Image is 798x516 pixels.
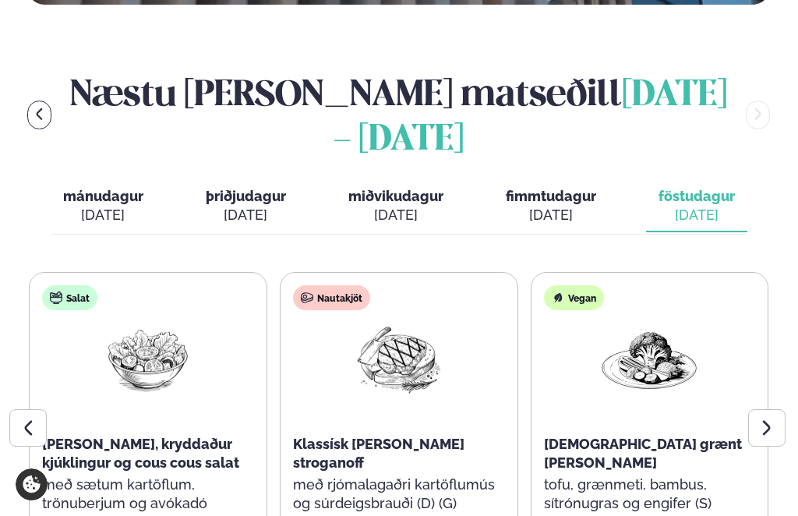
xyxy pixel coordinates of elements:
div: [DATE] [206,206,286,224]
span: miðvikudagur [348,188,443,204]
button: fimmtudagur [DATE] [493,181,609,232]
p: tofu, grænmeti, bambus, sítrónugras og engifer (S) [544,475,756,513]
img: Vegan.png [599,323,699,395]
div: Nautakjöt [293,285,370,310]
button: föstudagur [DATE] [646,181,747,232]
img: salad.svg [50,292,62,304]
a: Cookie settings [16,468,48,500]
div: [DATE] [659,206,735,224]
span: fimmtudagur [506,188,596,204]
img: Vegan.svg [552,292,564,304]
div: [DATE] [63,206,143,224]
span: föstudagur [659,188,735,204]
button: miðvikudagur [DATE] [336,181,456,232]
span: [DEMOGRAPHIC_DATA] grænt [PERSON_NAME] [544,436,742,471]
button: menu-btn-right [746,101,770,129]
button: þriðjudagur [DATE] [193,181,298,232]
h2: Næstu [PERSON_NAME] matseðill [70,67,727,161]
button: menu-btn-left [27,101,51,129]
div: Salat [42,285,97,310]
span: mánudagur [63,188,143,204]
span: þriðjudagur [206,188,286,204]
button: mánudagur [DATE] [51,181,156,232]
span: [DATE] - [DATE] [334,79,727,157]
img: beef.svg [301,292,313,304]
img: Beef-Meat.png [349,323,449,395]
img: Salad.png [98,323,198,395]
div: [DATE] [506,206,596,224]
span: Klassísk [PERSON_NAME] stroganoff [293,436,464,471]
div: [DATE] [348,206,443,224]
p: með rjómalagaðri kartöflumús og súrdeigsbrauði (D) (G) [293,475,505,513]
span: [PERSON_NAME], kryddaður kjúklingur og cous cous salat [42,436,239,471]
div: Vegan [544,285,604,310]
